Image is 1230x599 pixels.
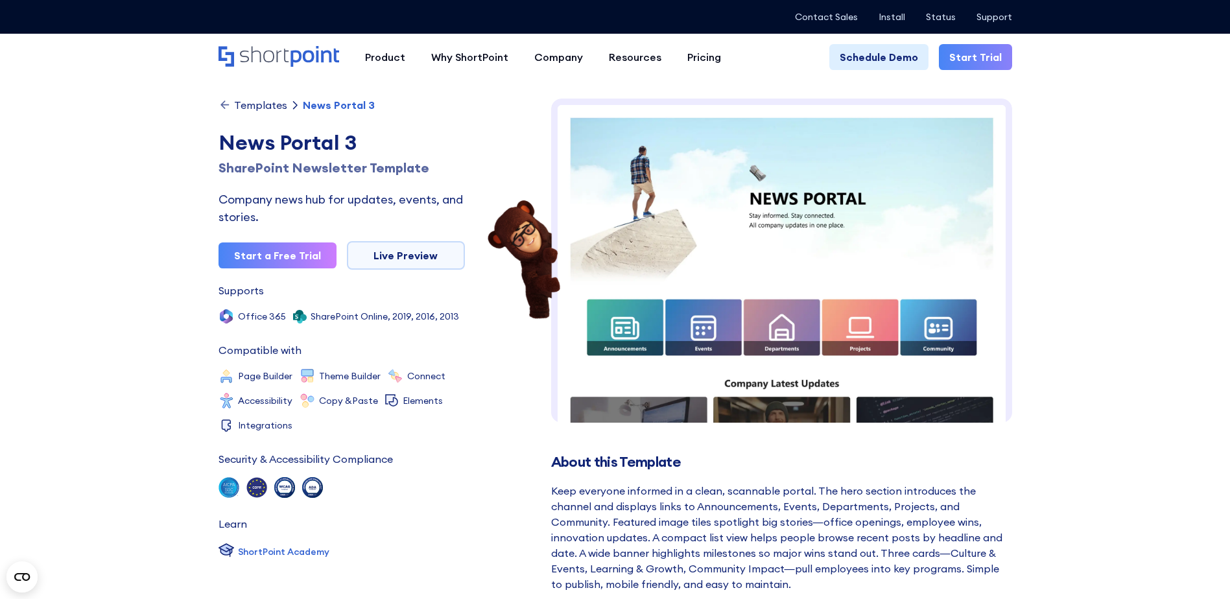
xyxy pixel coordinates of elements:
[879,12,905,22] a: Install
[303,100,375,110] div: News Portal 3
[219,345,302,355] div: Compatible with
[407,371,445,381] div: Connect
[795,12,858,22] a: Contact Sales
[219,127,465,158] div: News Portal 3
[219,99,287,112] a: Templates
[219,158,465,178] h1: SharePoint Newsletter Template
[238,312,286,321] div: Office 365
[219,285,264,296] div: Supports
[976,12,1012,22] a: Support
[319,371,381,381] div: Theme Builder
[674,44,734,70] a: Pricing
[219,242,337,268] a: Start a Free Trial
[219,46,339,68] a: Home
[311,312,459,321] div: SharePoint Online, 2019, 2016, 2013
[352,44,418,70] a: Product
[219,191,465,226] div: Company news hub for updates, events, and stories.
[219,519,247,529] div: Learn
[418,44,521,70] a: Why ShortPoint
[1165,537,1230,599] iframe: Chat Widget
[234,100,287,110] div: Templates
[219,454,393,464] div: Security & Accessibility Compliance
[319,396,378,405] div: Copy &Paste
[403,396,443,405] div: Elements
[219,477,239,498] img: soc 2
[926,12,956,22] a: Status
[687,49,721,65] div: Pricing
[6,561,38,593] button: Open CMP widget
[534,49,583,65] div: Company
[238,421,292,430] div: Integrations
[551,454,1012,470] h2: About this Template
[609,49,661,65] div: Resources
[347,241,465,270] a: Live Preview
[219,542,329,561] a: ShortPoint Academy
[551,483,1012,592] div: Keep everyone informed in a clean, scannable portal. The hero section introduces the channel and ...
[521,44,596,70] a: Company
[939,44,1012,70] a: Start Trial
[238,545,329,559] div: ShortPoint Academy
[365,49,405,65] div: Product
[596,44,674,70] a: Resources
[829,44,928,70] a: Schedule Demo
[238,396,292,405] div: Accessibility
[431,49,508,65] div: Why ShortPoint
[238,371,292,381] div: Page Builder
